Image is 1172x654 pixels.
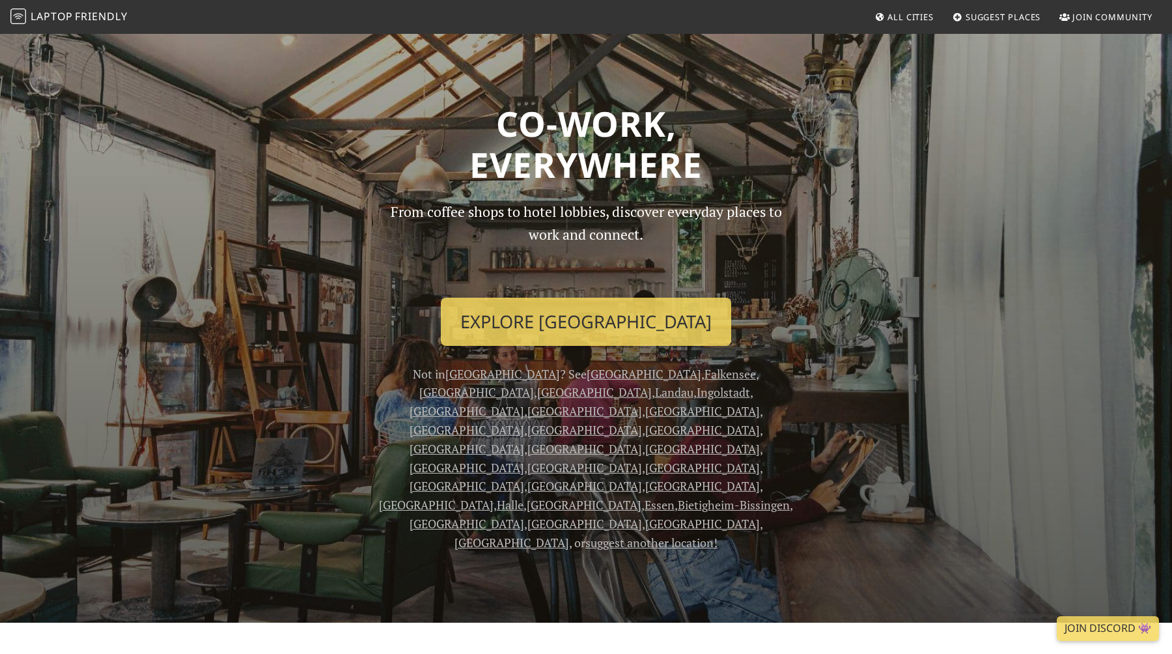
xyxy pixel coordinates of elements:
a: [GEOGRAPHIC_DATA] [527,422,642,438]
span: Laptop [31,9,73,23]
a: [GEOGRAPHIC_DATA] [645,516,760,532]
span: Suggest Places [966,11,1041,23]
a: [GEOGRAPHIC_DATA] [445,366,560,382]
a: [GEOGRAPHIC_DATA] [410,516,524,532]
a: Suggest Places [947,5,1046,29]
a: Bietigheim-Bissingen [678,497,790,513]
a: Explore [GEOGRAPHIC_DATA] [441,298,731,346]
h1: Co-work, Everywhere [164,103,1008,186]
a: Ingolstadt [697,384,750,400]
a: [GEOGRAPHIC_DATA] [410,422,524,438]
a: [GEOGRAPHIC_DATA] [410,403,524,419]
a: [GEOGRAPHIC_DATA] [645,478,760,494]
a: [GEOGRAPHIC_DATA] [587,366,701,382]
a: [GEOGRAPHIC_DATA] [527,403,642,419]
img: LaptopFriendly [10,8,26,24]
a: Falkensee [705,366,756,382]
a: [GEOGRAPHIC_DATA] [645,441,760,457]
p: From coffee shops to hotel lobbies, discover everyday places to work and connect. [379,201,793,287]
span: Join Community [1072,11,1152,23]
a: suggest another location! [585,535,718,550]
a: [GEOGRAPHIC_DATA] [645,422,760,438]
a: [GEOGRAPHIC_DATA] [527,460,642,476]
a: [GEOGRAPHIC_DATA] [410,441,524,457]
a: All Cities [869,5,939,29]
a: [GEOGRAPHIC_DATA] [454,535,569,550]
a: [GEOGRAPHIC_DATA] [379,497,494,513]
a: [GEOGRAPHIC_DATA] [527,497,641,513]
a: [GEOGRAPHIC_DATA] [527,441,642,457]
a: Halle [497,497,523,513]
a: [GEOGRAPHIC_DATA] [410,460,524,476]
a: Landau [655,384,693,400]
span: All Cities [887,11,934,23]
a: [GEOGRAPHIC_DATA] [645,403,760,419]
a: [GEOGRAPHIC_DATA] [537,384,652,400]
a: [GEOGRAPHIC_DATA] [419,384,534,400]
a: Join Discord 👾 [1057,616,1159,641]
span: Friendly [75,9,127,23]
a: [GEOGRAPHIC_DATA] [527,516,642,532]
a: Essen [645,497,675,513]
a: [GEOGRAPHIC_DATA] [410,478,524,494]
a: [GEOGRAPHIC_DATA] [645,460,760,476]
a: LaptopFriendly LaptopFriendly [10,6,128,29]
a: [GEOGRAPHIC_DATA] [527,478,642,494]
a: Join Community [1054,5,1158,29]
span: Not in ? See , , , , , , , , , , , , , , , , , , , , , , , , , , , , , , or [379,366,793,550]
